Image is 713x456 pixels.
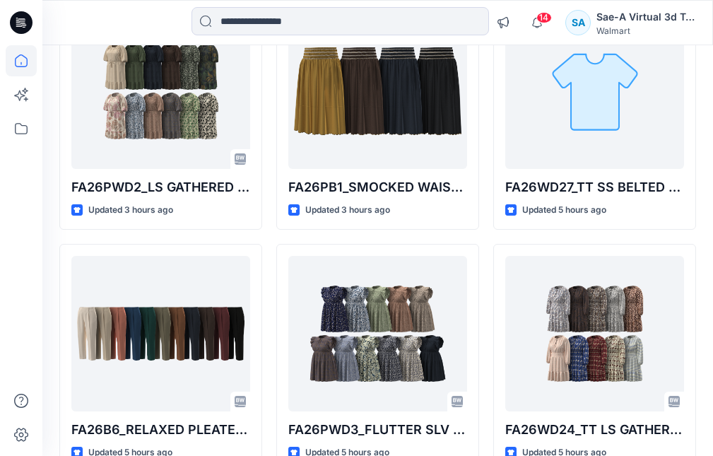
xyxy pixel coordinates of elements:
p: FA26B6_RELAXED PLEATED TROUSER [71,420,250,440]
span: 14 [536,12,552,23]
p: Updated 3 hours ago [305,203,390,218]
p: FA26PB1_SMOCKED WAIST SKIRT [288,177,467,197]
p: FA26PWD2_LS GATHERED DRESS [71,177,250,197]
a: FA26WD27_TT SS BELTED SHORT DRESS [505,13,684,169]
p: FA26WD24_TT LS GATHERED DRESS [505,420,684,440]
p: Updated 3 hours ago [88,203,173,218]
p: Updated 5 hours ago [522,203,606,218]
p: FA26PWD3_FLUTTER SLV MIDI DRESS [288,420,467,440]
div: Walmart [596,25,695,36]
a: FA26PWD3_FLUTTER SLV MIDI DRESS [288,256,467,411]
a: FA26PWD2_LS GATHERED DRESS [71,13,250,169]
a: FA26B6_RELAXED PLEATED TROUSER [71,256,250,411]
div: SA [565,10,591,35]
p: FA26WD27_TT SS BELTED SHORT DRESS [505,177,684,197]
div: Sae-A Virtual 3d Team [596,8,695,25]
a: FA26WD24_TT LS GATHERED DRESS [505,256,684,411]
a: FA26PB1_SMOCKED WAIST SKIRT [288,13,467,169]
